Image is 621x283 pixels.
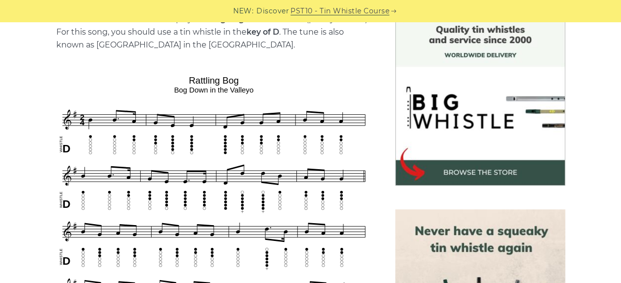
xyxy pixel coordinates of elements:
[290,5,389,17] a: PST10 - Tin Whistle Course
[395,15,565,186] img: BigWhistle Tin Whistle Store
[233,5,253,17] span: NEW:
[256,5,289,17] span: Discover
[247,27,279,37] strong: key of D
[56,13,372,51] p: Sheet music notes and tab to play on a tin whistle (penny whistle). For this song, you should use...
